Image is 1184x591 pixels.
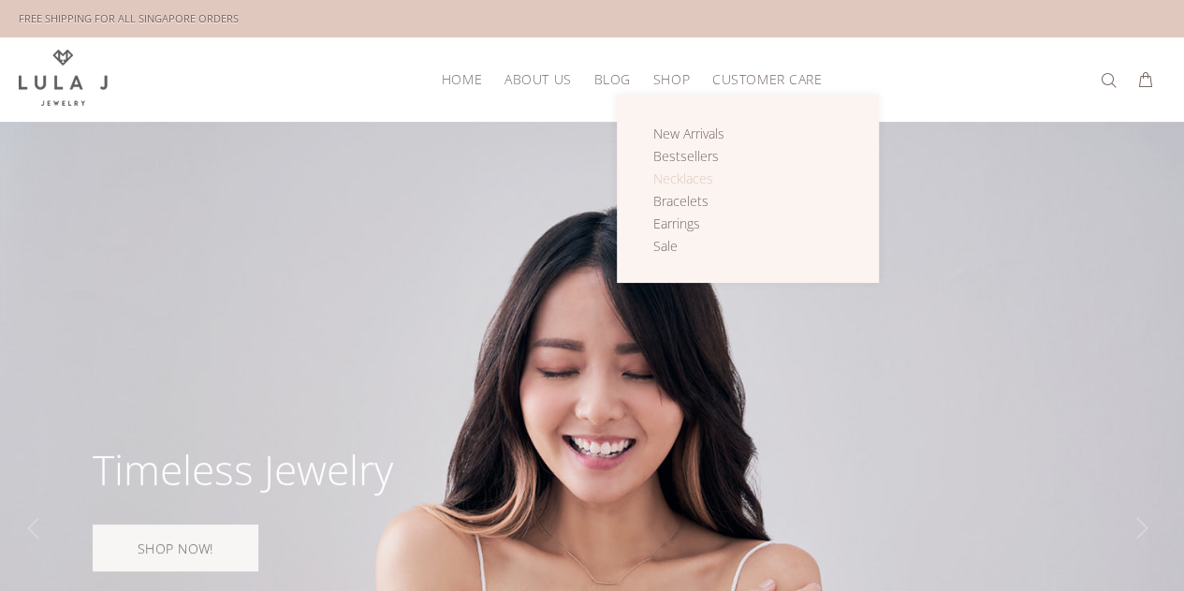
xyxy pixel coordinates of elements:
[653,214,700,232] span: Earrings
[653,123,746,145] a: New Arrivals
[653,168,746,190] a: Necklaces
[653,147,719,165] span: Bestsellers
[19,8,239,29] div: FREE SHIPPING FOR ALL SINGAPORE ORDERS
[701,65,822,94] a: CUSTOMER CARE
[442,72,482,86] span: HOME
[653,125,724,142] span: New Arrivals
[653,170,713,187] span: Necklaces
[493,65,582,94] a: ABOUT US
[653,190,746,213] a: Bracelets
[593,72,630,86] span: BLOG
[582,65,641,94] a: BLOG
[653,237,678,255] span: Sale
[642,65,701,94] a: SHOP
[93,525,258,571] a: SHOP NOW!
[653,235,746,258] a: Sale
[431,65,493,94] a: HOME
[504,72,571,86] span: ABOUT US
[653,213,746,235] a: Earrings
[653,72,690,86] span: SHOP
[93,449,393,490] div: Timeless Jewelry
[653,192,709,210] span: Bracelets
[712,72,822,86] span: CUSTOMER CARE
[653,145,746,168] a: Bestsellers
